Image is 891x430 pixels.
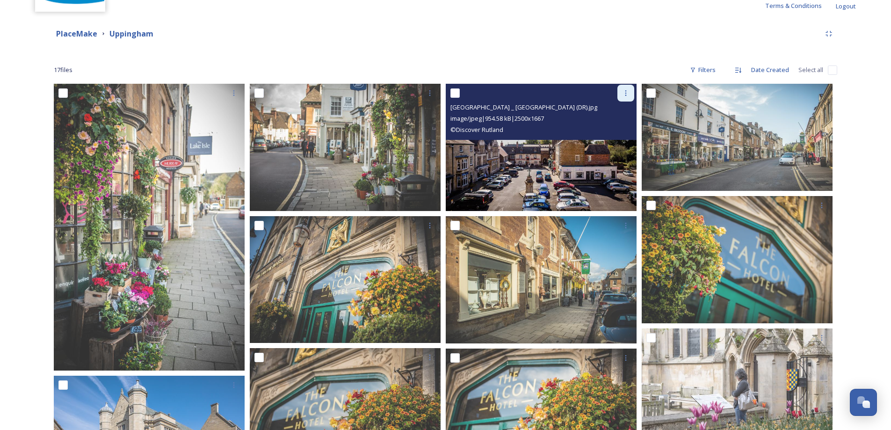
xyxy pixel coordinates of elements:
[450,125,503,134] span: © Discover Rutland
[850,389,877,416] button: Open Chat
[250,84,441,211] img: Uppingham - credit Discover Rutland www.discover-rutland.co.uk.jpg
[450,114,544,123] span: image/jpeg | 954.58 kB | 2500 x 1667
[446,84,637,211] img: Uppingham Market Place _ Beaver Inns (DR).jpg
[450,103,597,111] span: [GEOGRAPHIC_DATA] _ [GEOGRAPHIC_DATA] (DR).jpg
[746,61,794,79] div: Date Created
[446,216,637,343] img: Uppingham Antiques - Exterior - (DR).jpg
[685,61,720,79] div: Filters
[54,66,72,74] span: 17 file s
[642,84,833,190] img: Uppingham High Street - (DR).jpg
[54,84,245,371] img: Uppingham - Exterior - (DR).jpg
[642,196,833,323] img: The Falcon - Exterior - Accommodation - (DR) (1).jpg
[836,2,856,10] span: Logout
[765,1,822,10] span: Terms & Conditions
[798,66,823,74] span: Select all
[250,216,441,343] img: The Falcon - Exterior - Accommodation - (DR).jpg
[109,29,153,39] strong: Uppingham
[56,29,97,39] strong: PlaceMake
